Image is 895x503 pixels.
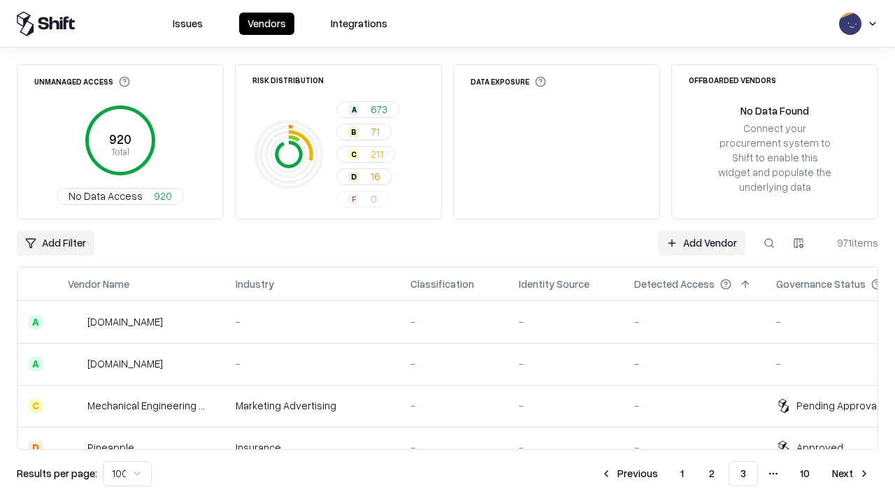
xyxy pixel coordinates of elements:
tspan: Total [111,146,129,157]
p: Results per page: [17,466,97,481]
div: - [410,440,496,455]
button: A673 [336,101,399,118]
button: No Data Access920 [57,188,184,205]
div: Connect your procurement system to Shift to enable this widget and populate the underlying data [717,121,833,195]
div: 971 items [822,235,878,250]
button: Next [824,461,878,486]
div: Classification [410,277,474,291]
span: No Data Access [69,189,143,203]
div: - [519,398,612,413]
div: D [29,441,43,455]
div: Approved [796,440,843,455]
div: - [634,440,754,455]
div: C [29,399,43,413]
div: Offboarded Vendors [689,76,776,84]
button: C211 [336,146,395,163]
span: 71 [371,124,380,139]
tspan: 920 [109,131,131,147]
div: A [29,315,43,329]
nav: pagination [592,461,878,486]
button: Integrations [322,13,396,35]
div: - [634,356,754,371]
button: D16 [336,168,392,185]
div: No Data Found [740,103,809,118]
a: Add Vendor [658,231,745,256]
div: B [348,126,359,138]
div: Pineapple [87,440,134,455]
div: Unmanaged Access [34,76,130,87]
button: Issues [164,13,211,35]
div: - [410,314,496,329]
div: Risk Distribution [252,76,324,84]
div: Detected Access [634,277,715,291]
button: 1 [669,461,695,486]
span: 673 [371,102,387,117]
div: - [519,314,612,329]
div: D [348,171,359,182]
div: Pending Approval [796,398,879,413]
div: - [236,356,388,371]
div: A [29,357,43,371]
button: Add Filter [17,231,94,256]
button: B71 [336,124,392,140]
div: - [410,398,496,413]
div: - [519,356,612,371]
button: Vendors [239,13,294,35]
div: Marketing Advertising [236,398,388,413]
img: madisonlogic.com [68,357,82,371]
span: 211 [371,147,383,161]
img: Mechanical Engineering World [68,399,82,413]
img: automat-it.com [68,315,82,329]
div: [DOMAIN_NAME] [87,356,163,371]
div: A [348,104,359,115]
div: Data Exposure [471,76,546,87]
div: - [236,314,388,329]
span: 920 [154,189,172,203]
div: - [634,314,754,329]
div: Governance Status [776,277,866,291]
button: 10 [789,461,821,486]
img: Pineapple [68,441,82,455]
div: Identity Source [519,277,589,291]
span: 16 [371,169,380,184]
div: - [519,440,612,455]
div: Vendor Name [68,277,129,291]
div: Insurance [236,440,388,455]
div: C [348,149,359,160]
div: Mechanical Engineering World [87,398,213,413]
button: 2 [698,461,726,486]
div: Industry [236,277,274,291]
div: - [634,398,754,413]
div: [DOMAIN_NAME] [87,314,163,329]
div: - [410,356,496,371]
button: 3 [729,461,758,486]
button: Previous [592,461,666,486]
